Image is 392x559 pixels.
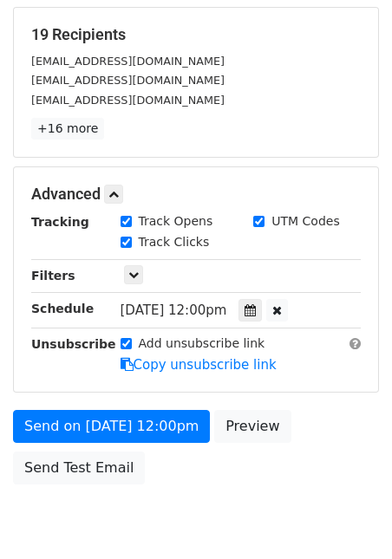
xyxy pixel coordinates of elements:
[139,233,210,251] label: Track Clicks
[31,185,361,204] h5: Advanced
[31,94,225,107] small: [EMAIL_ADDRESS][DOMAIN_NAME]
[31,25,361,44] h5: 19 Recipients
[305,476,392,559] iframe: Chat Widget
[31,337,116,351] strong: Unsubscribe
[31,215,89,229] strong: Tracking
[13,410,210,443] a: Send on [DATE] 12:00pm
[31,55,225,68] small: [EMAIL_ADDRESS][DOMAIN_NAME]
[31,118,104,140] a: +16 more
[31,74,225,87] small: [EMAIL_ADDRESS][DOMAIN_NAME]
[139,212,213,231] label: Track Opens
[139,335,265,353] label: Add unsubscribe link
[271,212,339,231] label: UTM Codes
[214,410,291,443] a: Preview
[13,452,145,484] a: Send Test Email
[121,302,227,318] span: [DATE] 12:00pm
[121,357,277,373] a: Copy unsubscribe link
[31,269,75,283] strong: Filters
[31,302,94,315] strong: Schedule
